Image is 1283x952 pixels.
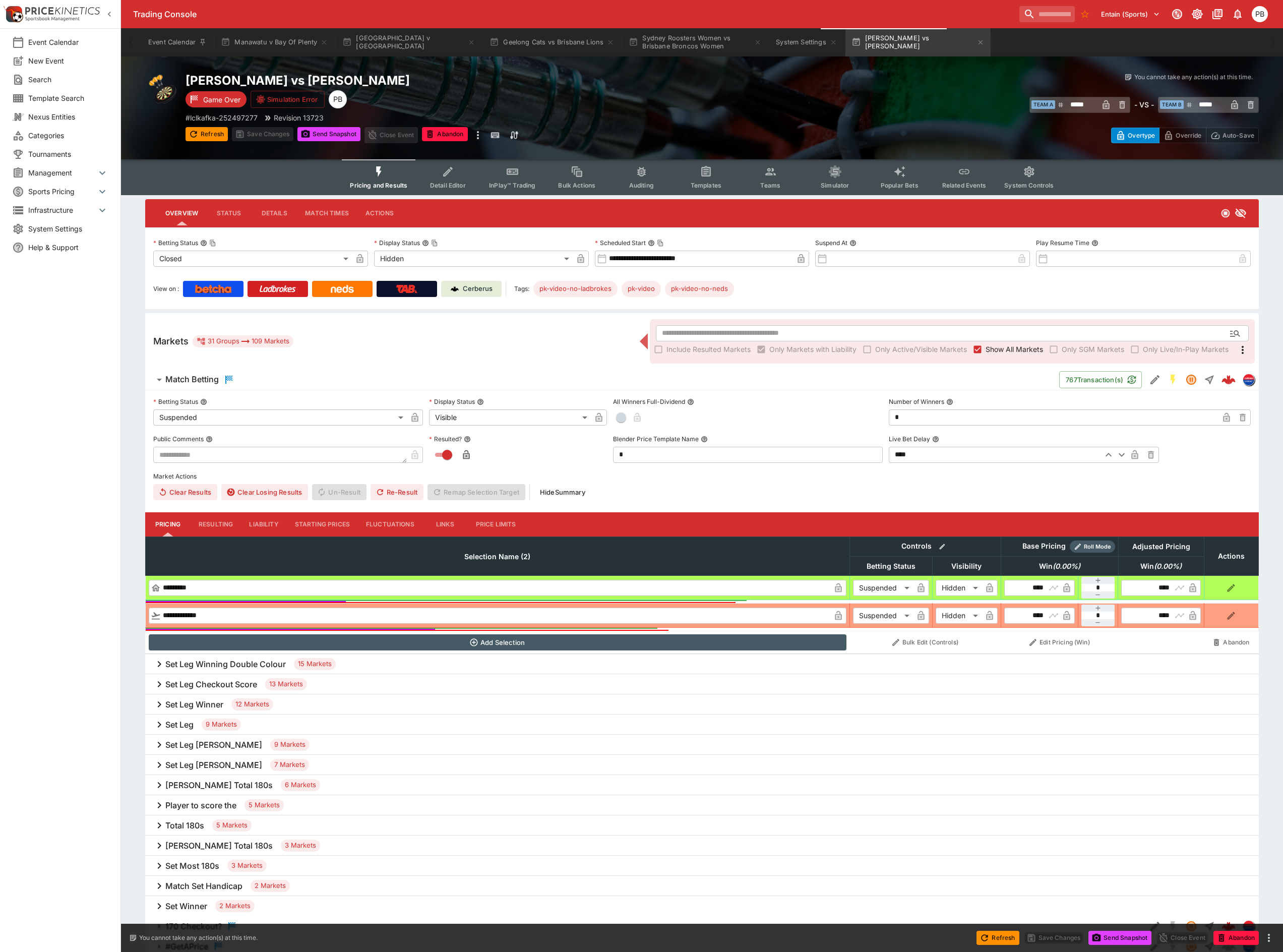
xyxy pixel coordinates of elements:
[534,484,591,500] button: HideSummary
[165,740,262,750] h6: Set Leg [PERSON_NAME]
[1243,921,1254,932] img: lclkafka
[558,182,595,189] span: Bulk Actions
[1182,917,1200,935] button: Suspended
[489,182,535,189] span: InPlay™ Trading
[209,240,216,247] button: Copy To Clipboard
[856,560,927,572] span: Betting Status
[371,484,423,500] button: Re-Result
[1221,919,1236,933] img: logo-cerberus--red.svg
[165,659,286,670] h6: Set Leg Winning Double Colour
[648,240,655,247] button: Scheduled StartCopy To Clipboard
[940,560,993,572] span: Visibility
[1176,130,1201,141] p: Override
[1134,73,1253,82] p: You cannot take any action(s) at this time.
[881,182,919,189] span: Popular Bets
[139,933,258,942] p: You cannot take any action(s) at this time.
[1188,5,1206,23] button: Toggle light/dark mode
[1185,920,1197,932] svg: Suspended
[25,7,100,15] img: PriceKinetics
[769,344,857,354] span: Only Markets with Liability
[464,436,471,443] button: Resulted?
[1243,920,1255,932] div: lclkafka
[374,251,573,267] div: Hidden
[221,484,308,500] button: Clear Losing Results
[1218,370,1239,390] a: ba6cba5f-9a7b-4b16-883f-4f2ee34f6552
[165,679,257,690] h6: Set Leg Checkout Score
[231,699,273,709] span: 12 Markets
[396,285,417,293] img: TabNZ
[468,512,524,537] button: Price Limits
[186,127,228,141] button: Refresh
[613,397,685,406] p: All Winners Full-Dividend
[274,112,324,123] p: Revision 13723
[422,127,467,141] button: Abandon
[853,608,913,624] div: Suspended
[186,112,258,123] p: Copy To Clipboard
[25,17,80,21] img: Sportsbook Management
[206,201,252,225] button: Status
[622,281,661,297] div: Betting Target: cerberus
[514,281,529,297] label: Tags:
[251,881,290,891] span: 2 Markets
[760,182,780,189] span: Teams
[165,841,273,851] h6: [PERSON_NAME] Total 180s
[1252,6,1268,22] div: Peter Bishop
[165,780,273,791] h6: [PERSON_NAME] Total 180s
[533,281,618,297] div: Betting Target: cerberus
[251,91,325,108] button: Simulation Error
[853,580,913,596] div: Suspended
[1111,128,1259,143] div: Start From
[936,580,982,596] div: Hidden
[1218,916,1239,936] a: 16b613a9-100e-48ea-97a3-961c811ec331
[157,201,206,225] button: Overview
[623,28,768,56] button: Sydney Roosters Women vs Brisbane Broncos Women
[374,239,420,247] p: Display Status
[1168,5,1186,23] button: Connected to PK
[28,242,108,253] span: Help & Support
[429,397,475,406] p: Display Status
[145,916,1146,936] button: 170 Checkout?
[202,720,241,730] span: 9 Markets
[1129,560,1193,572] span: Win(0.00%)
[1185,374,1197,386] svg: Suspended
[186,73,722,88] h2: Copy To Clipboard
[463,284,493,294] p: Cerberus
[430,182,466,189] span: Detail Editor
[1031,100,1055,109] span: Team A
[986,344,1043,354] span: Show All Markets
[1207,634,1255,650] button: Abandon
[1134,99,1154,110] h6: - VS -
[195,285,231,293] img: Betcha
[1182,371,1200,389] button: Suspended
[331,285,353,293] img: Neds
[1221,373,1236,387] img: logo-cerberus--red.svg
[1206,128,1259,143] button: Auto-Save
[1128,130,1155,141] p: Overtype
[245,800,284,810] span: 5 Markets
[350,182,407,189] span: Pricing and Results
[153,239,198,247] p: Betting Status
[28,223,108,234] span: System Settings
[422,512,468,537] button: Links
[1249,3,1271,25] button: Peter Bishop
[1223,130,1254,141] p: Auto-Save
[687,398,694,405] button: All Winners Full-Dividend
[691,182,721,189] span: Templates
[270,760,309,770] span: 7 Markets
[165,881,242,891] h6: Match Set Handicap
[1263,932,1275,944] button: more
[329,90,347,108] div: Peter Bishop
[1091,240,1098,247] button: Play Resume Time
[1159,128,1206,143] button: Override
[28,149,108,159] span: Tournaments
[815,239,847,247] p: Suspend At
[270,740,310,750] span: 9 Markets
[821,182,849,189] span: Simulator
[145,73,177,105] img: darts.png
[1118,537,1204,556] th: Adjusted Pricing
[1164,917,1182,935] button: SGM Disabled
[153,251,352,267] div: Closed
[946,398,953,405] button: Number of Winners
[665,284,734,294] span: pk-video-no-neds
[1221,373,1236,387] div: ba6cba5f-9a7b-4b16-883f-4f2ee34f6552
